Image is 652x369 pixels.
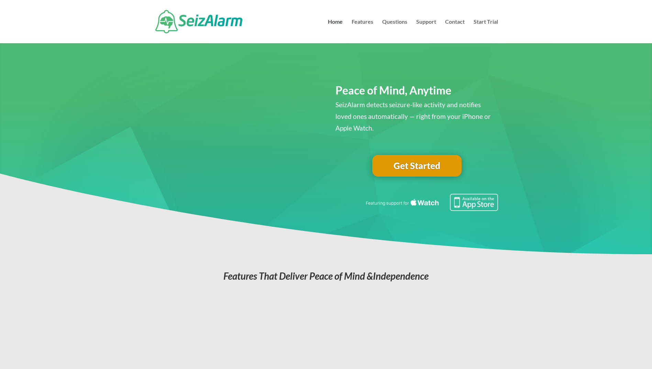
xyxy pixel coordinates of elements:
a: Features [352,19,373,43]
em: Features That Deliver Peace of Mind & [223,270,429,282]
span: Peace of Mind, Anytime [335,83,451,97]
a: Home [328,19,343,43]
span: SeizAlarm detects seizure-like activity and notifies loved ones automatically — right from your i... [335,101,491,132]
a: Get Started [372,155,462,177]
span: Independence [373,270,429,282]
a: Contact [445,19,465,43]
a: Support [416,19,436,43]
a: Featuring seizure detection support for the Apple Watch [365,204,498,212]
a: Start Trial [474,19,498,43]
a: Questions [382,19,407,43]
img: Seizure detection available in the Apple App Store. [365,194,498,211]
img: SeizAlarm [155,10,242,33]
